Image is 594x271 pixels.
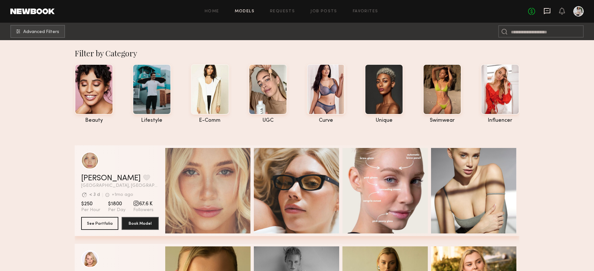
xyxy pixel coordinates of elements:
[249,118,287,123] div: UGC
[81,217,118,230] button: See Portfolio
[81,184,159,188] span: [GEOGRAPHIC_DATA], [GEOGRAPHIC_DATA]
[373,188,411,194] span: Quick Preview
[10,25,65,38] button: Advanced Filters
[112,193,133,197] div: +1mo ago
[307,118,345,123] div: curve
[205,9,219,14] a: Home
[75,118,113,123] div: beauty
[461,188,500,194] span: Quick Preview
[191,118,229,123] div: e-comm
[284,188,323,194] span: Quick Preview
[75,48,519,58] div: Filter by Category
[23,30,59,34] span: Advanced Filters
[81,207,100,213] span: Per Hour
[81,201,100,207] span: $250
[481,118,519,123] div: influencer
[89,193,100,197] div: < 3 d
[353,9,378,14] a: Favorites
[195,188,234,194] span: Quick Preview
[365,118,403,123] div: unique
[122,217,159,230] button: Book Model
[133,118,171,123] div: lifestyle
[133,201,154,207] span: 67.6 K
[133,207,154,213] span: Followers
[81,175,141,182] a: [PERSON_NAME]
[270,9,295,14] a: Requests
[108,201,125,207] span: $1800
[235,9,254,14] a: Models
[423,118,461,123] div: swimwear
[310,9,337,14] a: Job Posts
[108,207,125,213] span: Per Day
